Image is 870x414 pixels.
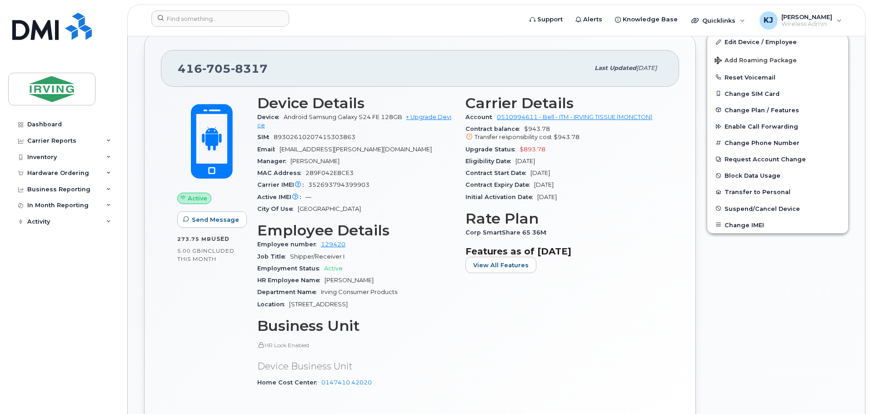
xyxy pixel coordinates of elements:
[781,13,832,20] span: [PERSON_NAME]
[257,277,325,284] span: HR Employee Name
[465,257,536,273] button: View All Features
[465,170,530,176] span: Contract Start Date
[702,17,735,24] span: Quicklinks
[188,194,207,203] span: Active
[465,229,551,236] span: Corp SmartShare 65 36M
[707,151,848,167] button: Request Account Change
[177,247,235,262] span: included this month
[257,170,305,176] span: MAC Address
[305,194,311,200] span: —
[609,10,684,29] a: Knowledge Base
[475,134,552,140] span: Transfer responsibility cost
[715,57,797,65] span: Add Roaming Package
[289,301,348,308] span: [STREET_ADDRESS]
[321,241,345,248] a: 129420
[595,65,636,71] span: Last updated
[321,289,397,295] span: Irving Consumer Products
[257,241,321,248] span: Employee number
[707,118,848,135] button: Enable Call Forwarding
[192,215,239,224] span: Send Message
[707,167,848,184] button: Block Data Usage
[685,11,751,30] div: Quicklinks
[537,15,563,24] span: Support
[753,11,848,30] div: Khalid Jabbar
[636,65,657,71] span: [DATE]
[257,194,305,200] span: Active IMEI
[764,15,773,26] span: KJ
[473,261,529,269] span: View All Features
[465,95,663,111] h3: Carrier Details
[257,379,321,386] span: Home Cost Center
[284,114,402,120] span: Android Samsung Galaxy S24 FE 128GB
[257,114,284,120] span: Device
[178,62,268,75] span: 416
[298,205,361,212] span: [GEOGRAPHIC_DATA]
[274,134,355,140] span: 89302610207415303863
[707,102,848,118] button: Change Plan / Features
[177,248,201,254] span: 5.00 GB
[257,146,280,153] span: Email
[520,146,545,153] span: $893.78
[465,146,520,153] span: Upgrade Status
[257,205,298,212] span: City Of Use
[465,125,524,132] span: Contract balance
[497,114,652,120] a: 0510994611 - Bell - ITM - IRVING TISSUE (MONCTON)
[257,222,455,239] h3: Employee Details
[523,10,569,29] a: Support
[257,360,455,373] p: Device Business Unit
[781,20,832,28] span: Wireless Admin
[280,146,432,153] span: [EMAIL_ADDRESS][PERSON_NAME][DOMAIN_NAME]
[707,200,848,217] button: Suspend/Cancel Device
[707,69,848,85] button: Reset Voicemail
[515,158,535,165] span: [DATE]
[465,114,497,120] span: Account
[305,170,354,176] span: 289F042E8CE3
[707,34,848,50] a: Edit Device / Employee
[308,181,370,188] span: 352693794399903
[725,106,799,113] span: Change Plan / Features
[257,318,455,334] h3: Business Unit
[325,277,374,284] span: [PERSON_NAME]
[151,10,289,27] input: Find something...
[257,341,455,349] p: HR Lock Enabled
[257,181,308,188] span: Carrier IMEI
[202,62,231,75] span: 705
[211,235,230,242] span: used
[177,236,211,242] span: 273.75 MB
[530,170,550,176] span: [DATE]
[707,184,848,200] button: Transfer to Personal
[465,181,534,188] span: Contract Expiry Date
[465,158,515,165] span: Eligibility Date
[569,10,609,29] a: Alerts
[257,301,289,308] span: Location
[257,289,321,295] span: Department Name
[324,265,343,272] span: Active
[231,62,268,75] span: 8317
[583,15,602,24] span: Alerts
[290,158,340,165] span: [PERSON_NAME]
[465,246,663,257] h3: Features as of [DATE]
[537,194,557,200] span: [DATE]
[725,205,800,212] span: Suspend/Cancel Device
[707,217,848,233] button: Change IMEI
[257,158,290,165] span: Manager
[707,50,848,69] button: Add Roaming Package
[177,211,247,228] button: Send Message
[465,125,663,142] span: $943.78
[707,135,848,151] button: Change Phone Number
[725,123,798,130] span: Enable Call Forwarding
[257,265,324,272] span: Employment Status
[321,379,372,386] a: 0147410.42020
[290,253,345,260] span: Shipper/Receiver I
[623,15,678,24] span: Knowledge Base
[257,95,455,111] h3: Device Details
[465,194,537,200] span: Initial Activation Date
[465,210,663,227] h3: Rate Plan
[534,181,554,188] span: [DATE]
[257,134,274,140] span: SIM
[257,253,290,260] span: Job Title
[554,134,580,140] span: $943.78
[707,85,848,102] button: Change SIM Card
